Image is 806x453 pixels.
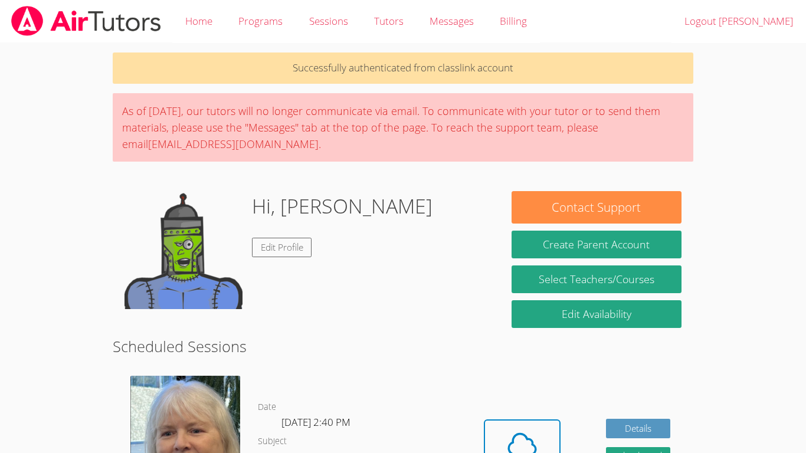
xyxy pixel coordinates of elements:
[512,300,682,328] a: Edit Availability
[124,191,243,309] img: default.png
[430,14,474,28] span: Messages
[512,265,682,293] a: Select Teachers/Courses
[10,6,162,36] img: airtutors_banner-c4298cdbf04f3fff15de1276eac7730deb9818008684d7c2e4769d2f7ddbe033.png
[258,400,276,415] dt: Date
[258,434,287,449] dt: Subject
[606,419,671,438] a: Details
[281,415,350,429] span: [DATE] 2:40 PM
[113,335,693,357] h2: Scheduled Sessions
[512,231,682,258] button: Create Parent Account
[252,191,433,221] h1: Hi, [PERSON_NAME]
[113,52,693,84] p: Successfully authenticated from classlink account
[252,238,312,257] a: Edit Profile
[512,191,682,224] button: Contact Support
[113,93,693,162] div: As of [DATE], our tutors will no longer communicate via email. To communicate with your tutor or ...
